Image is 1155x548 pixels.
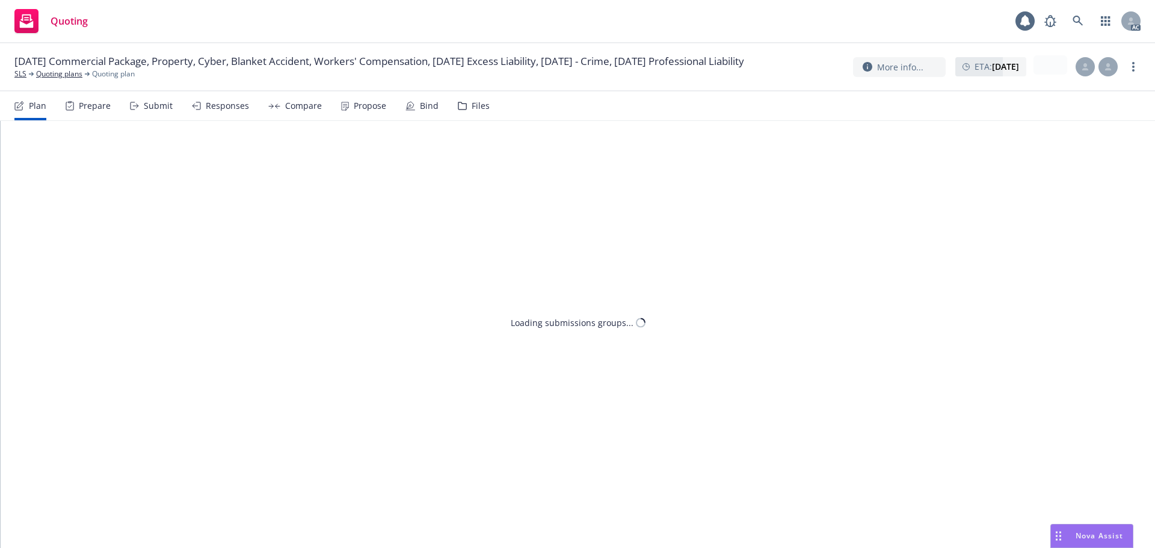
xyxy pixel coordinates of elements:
a: SLS [14,69,26,79]
div: Files [472,101,490,111]
div: Propose [354,101,386,111]
div: Bind [420,101,439,111]
span: ETA : [975,60,1019,73]
div: Prepare [79,101,111,111]
div: Submit [144,101,173,111]
a: Report a Bug [1038,9,1062,33]
span: Quoting plan [92,69,135,79]
button: More info... [853,57,946,77]
span: More info... [877,61,923,73]
div: Compare [285,101,322,111]
div: Drag to move [1051,525,1066,547]
span: Quoting [51,16,88,26]
div: Responses [206,101,249,111]
a: Search [1066,9,1090,33]
span: Nova Assist [1076,531,1123,541]
a: Switch app [1094,9,1118,33]
a: Quoting plans [36,69,82,79]
a: Quoting [10,4,93,38]
button: Nova Assist [1050,524,1133,548]
div: Loading submissions groups... [511,316,633,329]
span: [DATE] Commercial Package, Property, Cyber, Blanket Accident, Workers' Compensation, [DATE] Exces... [14,54,744,69]
div: Plan [29,101,46,111]
strong: [DATE] [992,61,1019,72]
a: more [1126,60,1141,74]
